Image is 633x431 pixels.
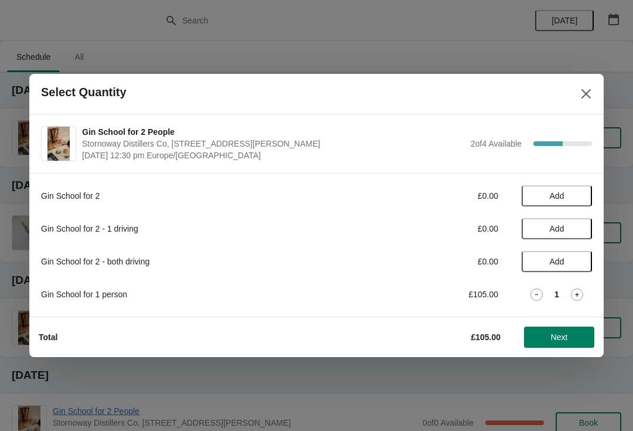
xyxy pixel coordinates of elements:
[82,150,465,161] span: [DATE] 12:30 pm Europe/[GEOGRAPHIC_DATA]
[390,256,498,267] div: £0.00
[41,256,366,267] div: Gin School for 2 - both driving
[554,289,559,300] strong: 1
[39,332,57,342] strong: Total
[47,127,70,161] img: Gin School for 2 People | Stornoway Distillers Co, 3 Cromwell Street, Stornoway | September 24 | ...
[41,289,366,300] div: Gin School for 1 person
[390,289,498,300] div: £105.00
[82,126,465,138] span: Gin School for 2 People
[550,257,564,266] span: Add
[522,218,592,239] button: Add
[390,223,498,235] div: £0.00
[41,86,127,99] h2: Select Quantity
[522,251,592,272] button: Add
[471,332,501,342] strong: £105.00
[550,224,564,233] span: Add
[390,190,498,202] div: £0.00
[41,190,366,202] div: Gin School for 2
[41,223,366,235] div: Gin School for 2 - 1 driving
[82,138,465,150] span: Stornoway Distillers Co, [STREET_ADDRESS][PERSON_NAME]
[576,83,597,104] button: Close
[522,185,592,206] button: Add
[550,191,564,201] span: Add
[471,139,522,148] span: 2 of 4 Available
[524,327,594,348] button: Next
[551,332,568,342] span: Next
